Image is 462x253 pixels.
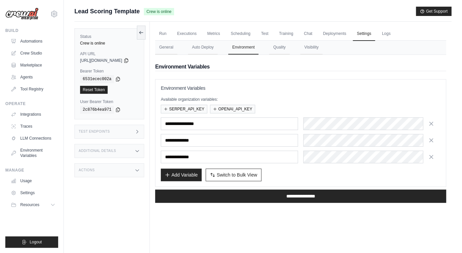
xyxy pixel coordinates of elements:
button: Resources [8,199,58,210]
span: Switch to Bulk View [217,172,257,178]
div: Build [5,28,58,33]
span: [URL][DOMAIN_NAME] [80,58,122,63]
button: Switch to Bulk View [206,169,261,181]
nav: Tabs [155,41,446,55]
a: Marketplace [8,60,58,70]
div: Manage [5,168,58,173]
a: Test [257,27,272,41]
a: Traces [8,121,58,132]
button: OPENAI_API_KEY [210,105,255,113]
a: Logs [378,27,394,41]
a: Automations [8,36,58,47]
label: API URL [80,51,139,57]
img: Logo [5,8,39,20]
h3: Test Endpoints [79,130,110,134]
a: Integrations [8,109,58,120]
label: Status [80,34,139,39]
a: Usage [8,176,58,186]
a: Chat [300,27,316,41]
span: Logout [30,239,42,245]
label: User Bearer Token [80,99,139,104]
a: Executions [173,27,201,41]
span: Crew is online [144,8,174,15]
h3: Additional Details [79,149,116,153]
a: Training [275,27,297,41]
a: Scheduling [227,27,254,41]
a: LLM Connections [8,133,58,144]
button: General [155,41,177,55]
a: Deployments [319,27,350,41]
a: Reset Token [80,86,108,94]
button: Get Support [416,7,451,16]
button: Logout [5,236,58,248]
label: Bearer Token [80,68,139,74]
div: Crew is online [80,41,139,46]
a: Settings [8,188,58,198]
a: Environment Variables [8,145,58,161]
code: 2c876b4ea971 [80,106,114,114]
button: Environment [228,41,258,55]
a: Run [155,27,170,41]
a: Settings [353,27,375,41]
code: 6531ecec002a [80,75,114,83]
p: Available organization variables: [161,97,440,102]
a: Agents [8,72,58,82]
a: Tool Registry [8,84,58,94]
button: Auto Deploy [188,41,218,55]
div: Operate [5,101,58,106]
span: Lead Scoring Template [74,7,140,16]
span: Resources [20,202,39,207]
button: Add Variable [161,169,202,181]
button: Visibility [300,41,323,55]
button: SERPER_API_KEY [161,105,207,113]
a: Crew Studio [8,48,58,59]
a: Metrics [203,27,224,41]
h3: Environment Variables [161,85,440,91]
button: Quality [269,41,289,55]
h2: Environment Variables [155,63,446,71]
h3: Actions [79,168,95,172]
